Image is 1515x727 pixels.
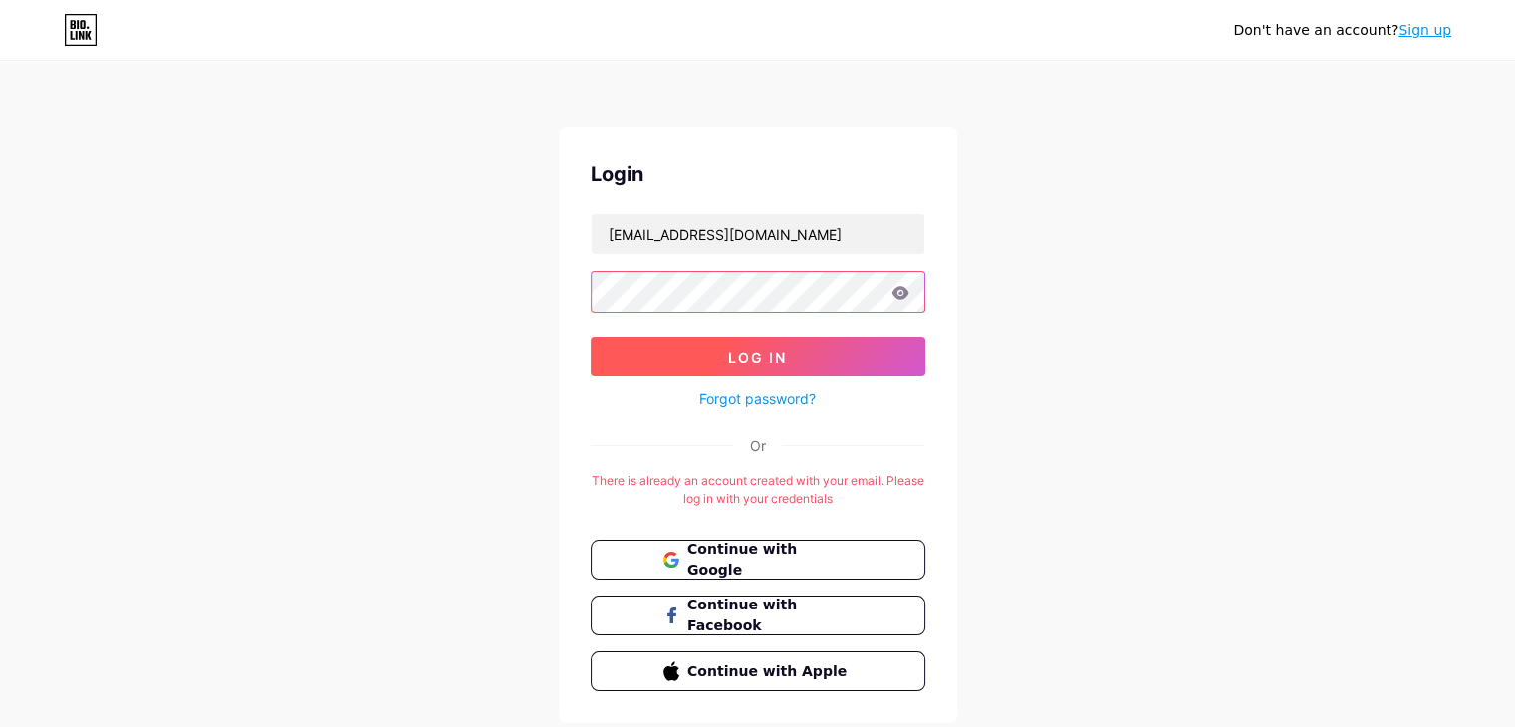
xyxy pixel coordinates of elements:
[699,388,816,409] a: Forgot password?
[1233,20,1451,41] div: Don't have an account?
[591,472,925,508] div: There is already an account created with your email. Please log in with your credentials
[591,159,925,189] div: Login
[591,596,925,635] button: Continue with Facebook
[591,540,925,580] button: Continue with Google
[687,595,852,636] span: Continue with Facebook
[750,435,766,456] div: Or
[1398,22,1451,38] a: Sign up
[728,349,787,365] span: Log In
[687,539,852,581] span: Continue with Google
[591,337,925,376] button: Log In
[687,661,852,682] span: Continue with Apple
[591,651,925,691] button: Continue with Apple
[592,214,924,254] input: Username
